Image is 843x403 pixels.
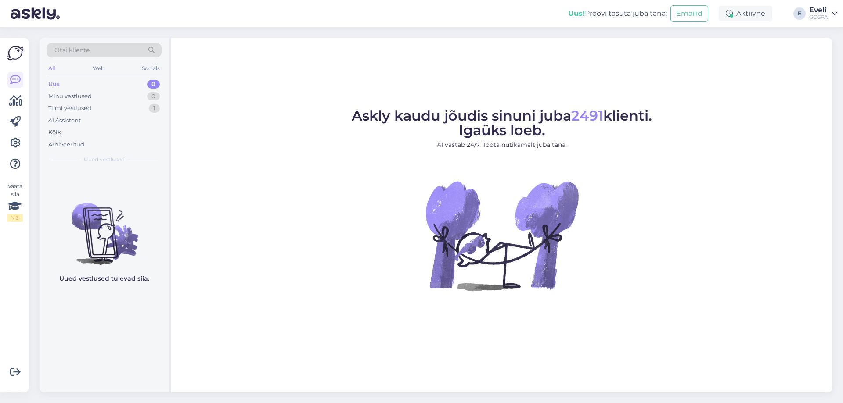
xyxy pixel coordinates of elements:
[54,46,90,55] span: Otsi kliente
[352,140,652,150] p: AI vastab 24/7. Tööta nutikamalt juba täna.
[91,63,106,74] div: Web
[147,80,160,89] div: 0
[809,14,828,21] div: GOSPA
[48,104,91,113] div: Tiimi vestlused
[423,157,581,314] img: No Chat active
[809,7,828,14] div: Eveli
[40,187,169,266] img: No chats
[352,107,652,139] span: Askly kaudu jõudis sinuni juba klienti. Igaüks loeb.
[719,6,772,21] div: Aktiivne
[48,116,81,125] div: AI Assistent
[48,80,60,89] div: Uus
[48,140,84,149] div: Arhiveeritud
[47,63,57,74] div: All
[568,9,585,18] b: Uus!
[48,128,61,137] div: Kõik
[571,107,603,124] span: 2491
[140,63,162,74] div: Socials
[147,92,160,101] div: 0
[84,156,125,164] span: Uued vestlused
[809,7,838,21] a: EveliGOSPA
[793,7,806,20] div: E
[670,5,708,22] button: Emailid
[7,182,23,222] div: Vaata siia
[48,92,92,101] div: Minu vestlused
[568,8,667,19] div: Proovi tasuta juba täna:
[7,214,23,222] div: 1 / 3
[149,104,160,113] div: 1
[7,45,24,61] img: Askly Logo
[59,274,149,283] p: Uued vestlused tulevad siia.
